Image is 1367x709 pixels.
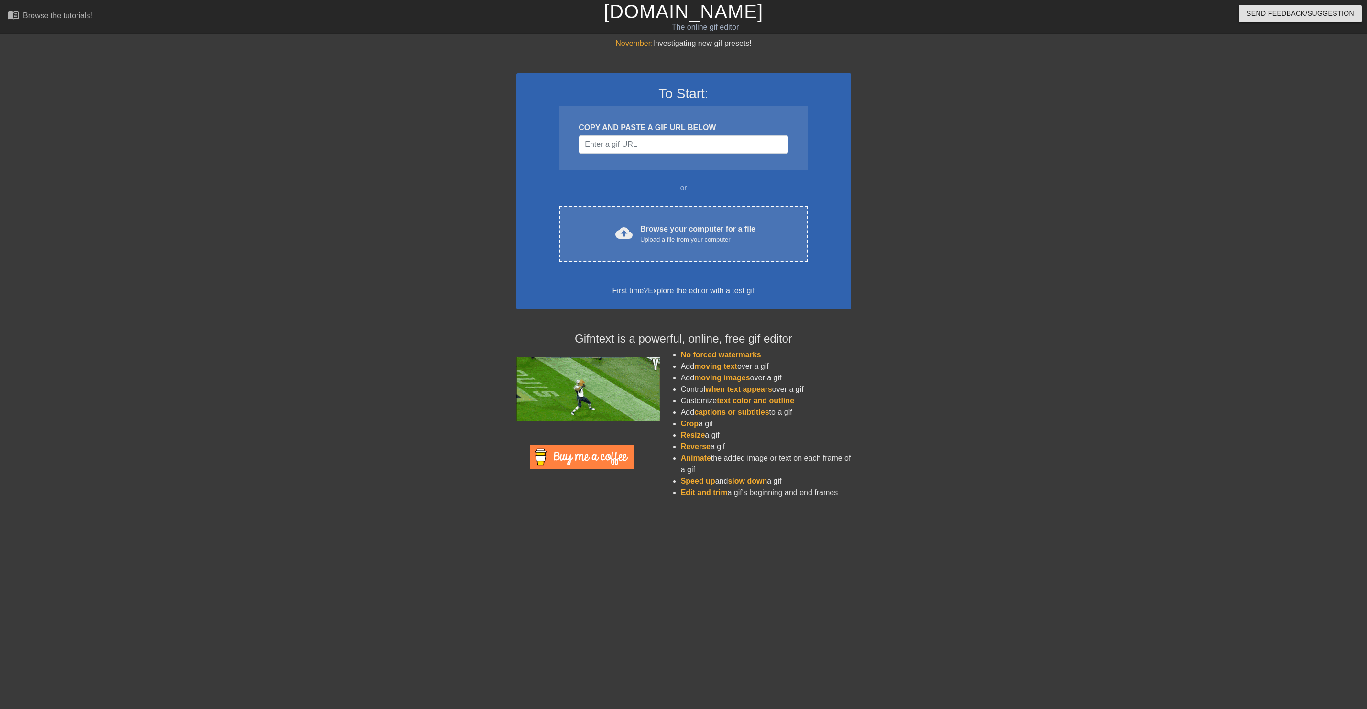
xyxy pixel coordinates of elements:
[705,385,772,393] span: when text appears
[681,372,851,384] li: Add over a gif
[681,477,715,485] span: Speed up
[8,9,92,24] a: Browse the tutorials!
[516,357,660,421] img: football_small.gif
[615,224,633,242] span: cloud_upload
[681,384,851,395] li: Control over a gif
[648,287,755,295] a: Explore the editor with a test gif
[681,453,851,476] li: the added image or text on each frame of a gif
[530,445,634,469] img: Buy Me A Coffee
[681,431,705,439] span: Resize
[516,38,851,49] div: Investigating new gif presets!
[681,395,851,407] li: Customize
[529,285,839,297] div: First time?
[681,487,851,499] li: a gif's beginning and end frames
[1247,8,1354,20] span: Send Feedback/Suggestion
[717,397,794,405] span: text color and outline
[604,1,763,22] a: [DOMAIN_NAME]
[460,22,950,33] div: The online gif editor
[579,122,788,133] div: COPY AND PASTE A GIF URL BELOW
[681,430,851,441] li: a gif
[681,443,711,451] span: Reverse
[516,332,851,346] h4: Gifntext is a powerful, online, free gif editor
[681,407,851,418] li: Add to a gif
[681,418,851,430] li: a gif
[640,223,755,244] div: Browse your computer for a file
[728,477,767,485] span: slow down
[681,454,711,462] span: Animate
[529,86,839,102] h3: To Start:
[694,408,769,416] span: captions or subtitles
[8,9,19,21] span: menu_book
[681,476,851,487] li: and a gif
[1239,5,1362,22] button: Send Feedback/Suggestion
[681,361,851,372] li: Add over a gif
[694,362,737,370] span: moving text
[615,39,653,47] span: November:
[694,374,750,382] span: moving images
[681,351,761,359] span: No forced watermarks
[681,488,728,497] span: Edit and trim
[681,441,851,453] li: a gif
[579,135,788,154] input: Username
[23,11,92,20] div: Browse the tutorials!
[541,182,826,194] div: or
[681,420,699,428] span: Crop
[640,235,755,244] div: Upload a file from your computer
